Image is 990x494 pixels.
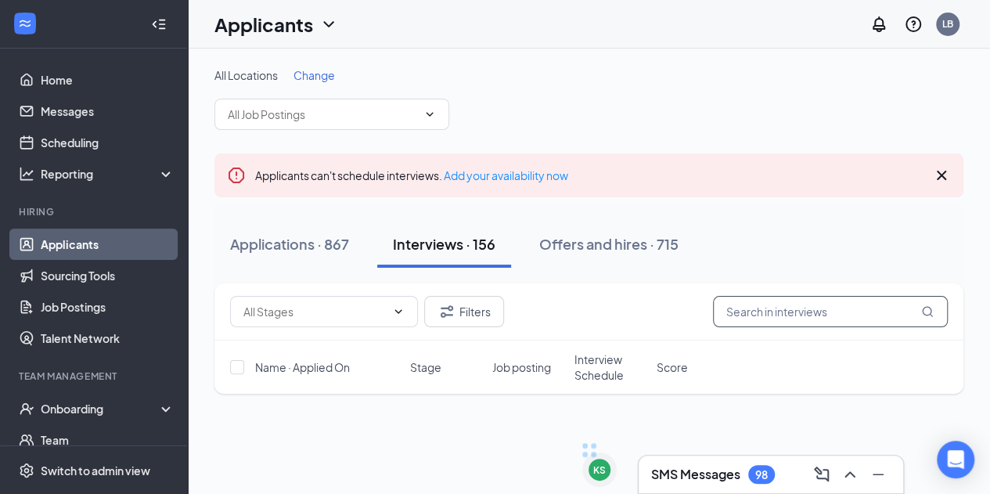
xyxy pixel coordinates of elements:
[423,108,436,121] svg: ChevronDown
[41,96,175,127] a: Messages
[19,401,34,416] svg: UserCheck
[904,15,923,34] svg: QuestionInfo
[937,441,974,478] div: Open Intercom Messenger
[230,234,349,254] div: Applications · 867
[410,359,441,375] span: Stage
[574,352,647,383] span: Interview Schedule
[227,166,246,185] svg: Error
[657,359,688,375] span: Score
[841,465,859,484] svg: ChevronUp
[424,296,504,327] button: Filter Filters
[41,127,175,158] a: Scheduling
[151,16,167,32] svg: Collapse
[492,359,551,375] span: Job posting
[255,168,568,182] span: Applicants can't schedule interviews.
[932,166,951,185] svg: Cross
[837,462,862,487] button: ChevronUp
[539,234,679,254] div: Offers and hires · 715
[41,291,175,323] a: Job Postings
[41,323,175,354] a: Talent Network
[17,16,33,31] svg: WorkstreamLogo
[41,463,150,478] div: Switch to admin view
[812,465,831,484] svg: ComposeMessage
[809,462,834,487] button: ComposeMessage
[869,15,888,34] svg: Notifications
[41,64,175,96] a: Home
[19,370,171,383] div: Team Management
[869,465,887,484] svg: Minimize
[41,260,175,291] a: Sourcing Tools
[214,11,313,38] h1: Applicants
[942,17,953,31] div: LB
[214,68,278,82] span: All Locations
[921,305,934,318] svg: MagnifyingGlass
[437,302,456,321] svg: Filter
[392,305,405,318] svg: ChevronDown
[866,462,891,487] button: Minimize
[755,468,768,481] div: 98
[293,68,335,82] span: Change
[319,15,338,34] svg: ChevronDown
[255,359,350,375] span: Name · Applied On
[393,234,495,254] div: Interviews · 156
[228,106,417,123] input: All Job Postings
[713,296,948,327] input: Search in interviews
[593,463,606,477] div: KS
[19,463,34,478] svg: Settings
[651,466,740,483] h3: SMS Messages
[19,166,34,182] svg: Analysis
[41,424,175,456] a: Team
[41,229,175,260] a: Applicants
[19,205,171,218] div: Hiring
[41,166,175,182] div: Reporting
[41,401,161,416] div: Onboarding
[243,303,386,320] input: All Stages
[444,168,568,182] a: Add your availability now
